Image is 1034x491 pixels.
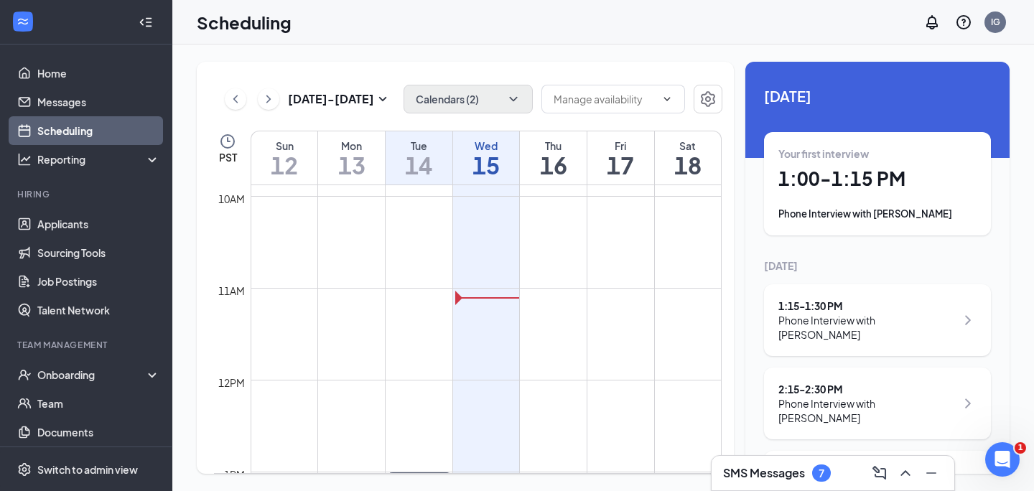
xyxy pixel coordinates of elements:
div: Reporting [37,152,161,167]
h1: 13 [318,153,385,177]
h1: 15 [453,153,520,177]
div: IG [991,16,1000,28]
svg: Settings [17,462,32,477]
h1: 18 [655,153,721,177]
div: 1:15 - 1:30 PM [778,299,956,313]
svg: ChevronDown [506,92,521,106]
svg: ChevronDown [661,93,673,105]
button: ComposeMessage [868,462,891,485]
div: 2:15 - 2:30 PM [778,382,956,396]
a: Home [37,59,160,88]
iframe: Intercom live chat [985,442,1020,477]
svg: Collapse [139,15,153,29]
svg: UserCheck [17,368,32,382]
a: Applicants [37,210,160,238]
div: Phone Interview with [PERSON_NAME] [778,207,977,221]
a: Team [37,389,160,418]
svg: QuestionInfo [955,14,972,31]
h1: 17 [587,153,654,177]
h3: SMS Messages [723,465,805,481]
div: Tue [386,139,452,153]
button: ChevronRight [258,88,279,110]
a: October 13, 2025 [318,131,385,184]
a: October 18, 2025 [655,131,721,184]
svg: ChevronUp [897,464,914,482]
svg: ChevronRight [959,312,977,329]
button: Calendars (2)ChevronDown [404,85,533,113]
div: 11am [215,283,248,299]
div: [DATE] [764,258,991,273]
div: Your first interview [778,146,977,161]
div: Onboarding [37,368,148,382]
a: Messages [37,88,160,116]
h1: Scheduling [197,10,292,34]
svg: Clock [219,133,236,150]
a: Job Postings [37,267,160,296]
div: Fri [587,139,654,153]
svg: Notifications [923,14,941,31]
h1: 14 [386,153,452,177]
a: October 12, 2025 [251,131,317,184]
div: Thu [520,139,587,153]
a: Documents [37,418,160,446]
a: October 17, 2025 [587,131,654,184]
a: October 16, 2025 [520,131,587,184]
input: Manage availability [554,91,656,107]
h1: 12 [251,153,317,177]
svg: ComposeMessage [871,464,888,482]
span: PST [219,150,237,164]
svg: SmallChevronDown [374,90,391,108]
span: [DATE] [764,85,991,107]
h1: 1:00 - 1:15 PM [778,167,977,191]
div: Mon [318,139,385,153]
svg: Minimize [923,464,940,482]
a: October 14, 2025 [386,131,452,184]
svg: ChevronRight [959,395,977,412]
div: Sat [655,139,721,153]
svg: Settings [699,90,717,108]
svg: Analysis [17,152,32,167]
div: Wed [453,139,520,153]
div: 10am [215,191,248,207]
div: Hiring [17,188,157,200]
div: 12pm [215,375,248,391]
button: ChevronLeft [225,88,246,110]
a: Scheduling [37,116,160,145]
button: Settings [694,85,722,113]
a: Sourcing Tools [37,238,160,267]
svg: ChevronRight [261,90,276,108]
div: Phone Interview with [PERSON_NAME] [778,313,956,342]
button: Minimize [920,462,943,485]
a: October 15, 2025 [453,131,520,184]
span: 1 [1015,442,1026,454]
div: Sun [251,139,317,153]
div: Phone Interview with [PERSON_NAME] [778,396,956,425]
div: Team Management [17,339,157,351]
h3: [DATE] - [DATE] [288,91,374,107]
svg: ChevronLeft [228,90,243,108]
a: Talent Network [37,296,160,324]
div: 7 [819,467,824,480]
div: Switch to admin view [37,462,138,477]
div: 1pm [221,467,248,482]
button: ChevronUp [894,462,917,485]
svg: WorkstreamLogo [16,14,30,29]
h1: 16 [520,153,587,177]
